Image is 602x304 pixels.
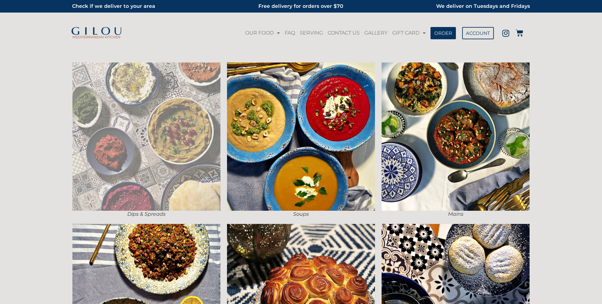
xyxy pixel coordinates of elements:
[227,2,375,11] h2: Free delivery for orders over $70
[71,27,122,36] img: Gilou Logo
[462,27,494,39] a: ACCOUNT
[72,3,155,9] a: Check if we deliver to your area
[227,62,375,211] img: Soups
[382,211,530,218] figcaption: Mains
[382,62,530,211] img: Mains
[243,26,428,40] nav: Menu
[430,27,456,39] a: ORDER
[69,35,124,39] h2: MEDITERRANEAN KITCHEN
[283,26,297,40] a: FAQ
[244,26,282,40] a: OUR FOOD
[434,31,452,35] span: ORDER
[72,211,220,218] figcaption: Dips & Spreads
[227,211,375,218] figcaption: Soups
[363,26,389,40] a: GALLERY
[382,2,530,11] h2: We deliver on Tuesdays and Fridays
[326,26,361,40] a: CONTACT US
[72,62,220,211] img: Dips & Spreads
[298,26,325,40] a: SERVING
[466,31,490,35] span: ACCOUNT
[391,26,427,40] a: GIFT CARD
